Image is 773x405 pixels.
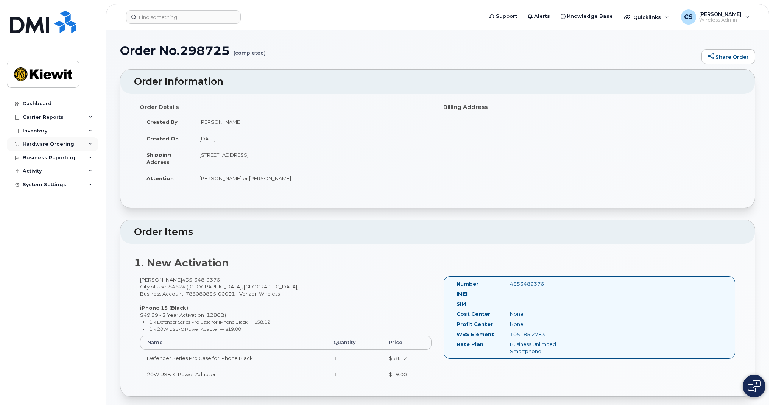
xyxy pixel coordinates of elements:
[457,331,494,338] label: WBS Element
[701,49,755,64] a: Share Order
[140,305,188,311] strong: iPhone 15 (Black)
[134,276,438,389] div: [PERSON_NAME] City of Use: 84624 ([GEOGRAPHIC_DATA], [GEOGRAPHIC_DATA]) Business Account: 7860808...
[457,341,483,348] label: Rate Plan
[327,350,382,366] td: 1
[504,321,579,328] div: None
[146,175,174,181] strong: Attention
[457,321,493,328] label: Profit Center
[150,319,270,325] small: 1 x Defender Series Pro Case for iPhone Black — $58.12
[748,380,761,392] img: Open chat
[504,331,579,338] div: 105185.2783
[382,366,432,383] td: $19.00
[234,44,266,56] small: (completed)
[327,336,382,349] th: Quantity
[504,341,579,355] div: Business Unlimited Smartphone
[204,277,220,283] span: 9376
[140,366,327,383] td: 20W USB-C Power Adapter
[134,76,741,87] h2: Order Information
[382,336,432,349] th: Price
[140,104,432,111] h4: Order Details
[193,170,432,187] td: [PERSON_NAME] or [PERSON_NAME]
[192,277,204,283] span: 348
[457,310,490,318] label: Cost Center
[146,119,178,125] strong: Created By
[504,280,579,288] div: 4353489376
[182,277,220,283] span: 435
[193,114,432,130] td: [PERSON_NAME]
[146,136,179,142] strong: Created On
[140,350,327,366] td: Defender Series Pro Case for iPhone Black
[443,104,736,111] h4: Billing Address
[457,280,478,288] label: Number
[382,350,432,366] td: $58.12
[327,366,382,383] td: 1
[120,44,698,57] h1: Order No.298725
[457,290,468,298] label: IMEI
[140,336,327,349] th: Name
[150,326,241,332] small: 1 x 20W USB-C Power Adapter — $19.00
[457,301,466,308] label: SIM
[193,130,432,147] td: [DATE]
[134,227,741,237] h2: Order Items
[134,257,229,269] strong: 1. New Activation
[146,152,171,165] strong: Shipping Address
[504,310,579,318] div: None
[193,146,432,170] td: [STREET_ADDRESS]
